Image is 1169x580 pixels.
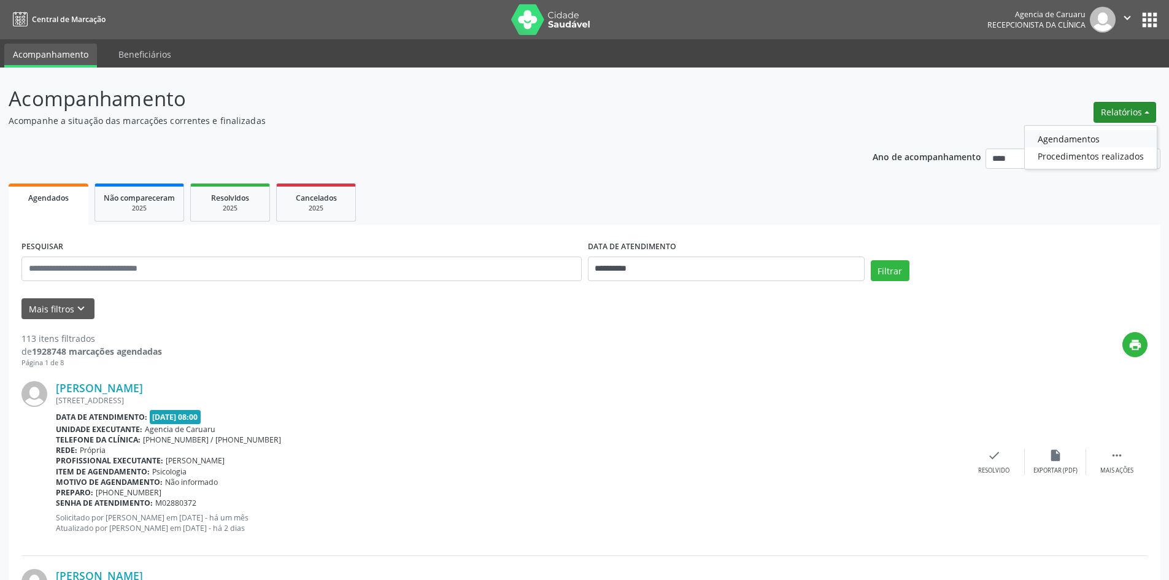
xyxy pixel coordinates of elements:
span: Agendados [28,193,69,203]
div: Exportar (PDF) [1033,466,1078,475]
ul: Relatórios [1024,125,1157,169]
b: Unidade executante: [56,424,142,435]
span: [PHONE_NUMBER] [96,487,161,498]
img: img [1090,7,1116,33]
img: img [21,381,47,407]
b: Senha de atendimento: [56,498,153,508]
i: check [987,449,1001,462]
span: [PERSON_NAME] [166,455,225,466]
button:  [1116,7,1139,33]
i:  [1121,11,1134,25]
span: M02880372 [155,498,196,508]
div: 2025 [199,204,261,213]
div: de [21,345,162,358]
span: Não informado [165,477,218,487]
span: Não compareceram [104,193,175,203]
a: Acompanhamento [4,44,97,68]
div: Agencia de Caruaru [987,9,1086,20]
span: Cancelados [296,193,337,203]
b: Item de agendamento: [56,466,150,477]
button: Mais filtroskeyboard_arrow_down [21,298,95,320]
button: Filtrar [871,260,909,281]
p: Ano de acompanhamento [873,149,981,164]
label: PESQUISAR [21,238,63,257]
strong: 1928748 marcações agendadas [32,346,162,357]
span: Central de Marcação [32,14,106,25]
i: insert_drive_file [1049,449,1062,462]
div: Mais ações [1100,466,1133,475]
b: Preparo: [56,487,93,498]
span: Agencia de Caruaru [145,424,215,435]
b: Telefone da clínica: [56,435,141,445]
span: [DATE] 08:00 [150,410,201,424]
label: DATA DE ATENDIMENTO [588,238,676,257]
i: print [1128,338,1142,352]
a: Central de Marcação [9,9,106,29]
a: Beneficiários [110,44,180,65]
p: Acompanhe a situação das marcações correntes e finalizadas [9,114,815,127]
b: Data de atendimento: [56,412,147,422]
button: print [1122,332,1148,357]
button: apps [1139,9,1160,31]
a: Agendamentos [1025,130,1157,147]
div: Resolvido [978,466,1009,475]
span: Psicologia [152,466,187,477]
div: Página 1 de 8 [21,358,162,368]
a: Procedimentos realizados [1025,147,1157,164]
div: 113 itens filtrados [21,332,162,345]
b: Profissional executante: [56,455,163,466]
button: Relatórios [1094,102,1156,123]
span: Própria [80,445,106,455]
a: [PERSON_NAME] [56,381,143,395]
i:  [1110,449,1124,462]
b: Rede: [56,445,77,455]
span: [PHONE_NUMBER] / [PHONE_NUMBER] [143,435,281,445]
div: [STREET_ADDRESS] [56,395,963,406]
div: 2025 [104,204,175,213]
span: Resolvidos [211,193,249,203]
b: Motivo de agendamento: [56,477,163,487]
p: Acompanhamento [9,83,815,114]
i: keyboard_arrow_down [74,302,88,315]
div: 2025 [285,204,347,213]
span: Recepcionista da clínica [987,20,1086,30]
p: Solicitado por [PERSON_NAME] em [DATE] - há um mês Atualizado por [PERSON_NAME] em [DATE] - há 2 ... [56,512,963,533]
